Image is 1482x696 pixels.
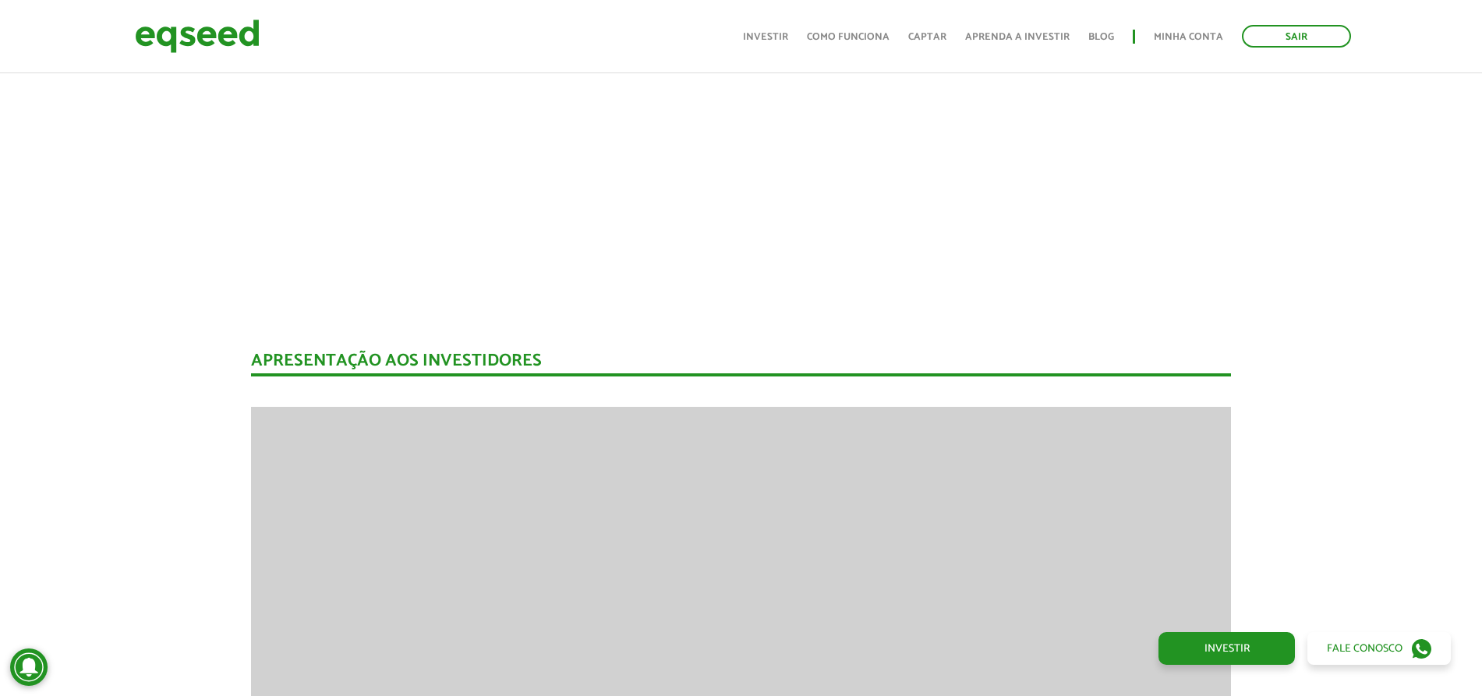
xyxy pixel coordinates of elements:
a: Sair [1242,25,1351,48]
a: Aprenda a investir [965,32,1070,42]
a: Captar [908,32,946,42]
a: Como funciona [807,32,890,42]
img: EqSeed [135,16,260,57]
a: Investir [743,32,788,42]
a: Fale conosco [1307,632,1451,665]
div: Apresentação aos investidores [251,352,1231,376]
a: Minha conta [1154,32,1223,42]
a: Investir [1158,632,1295,665]
a: Blog [1088,32,1114,42]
